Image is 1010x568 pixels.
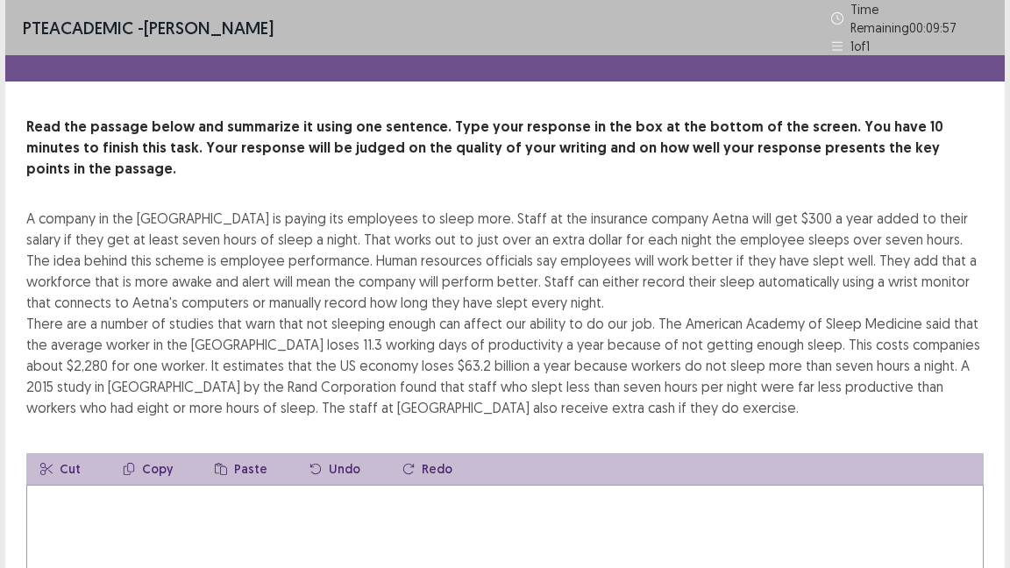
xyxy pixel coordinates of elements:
button: Redo [388,453,466,485]
button: Paste [201,453,281,485]
button: Undo [295,453,374,485]
p: Read the passage below and summarize it using one sentence. Type your response in the box at the ... [26,117,984,180]
p: - [PERSON_NAME] [23,15,274,41]
p: 1 of 1 [850,37,870,55]
button: Copy [109,453,187,485]
button: Cut [26,453,95,485]
div: A company in the [GEOGRAPHIC_DATA] is paying its employees to sleep more. Staff at the insurance ... [26,208,984,418]
span: PTE academic [23,17,133,39]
